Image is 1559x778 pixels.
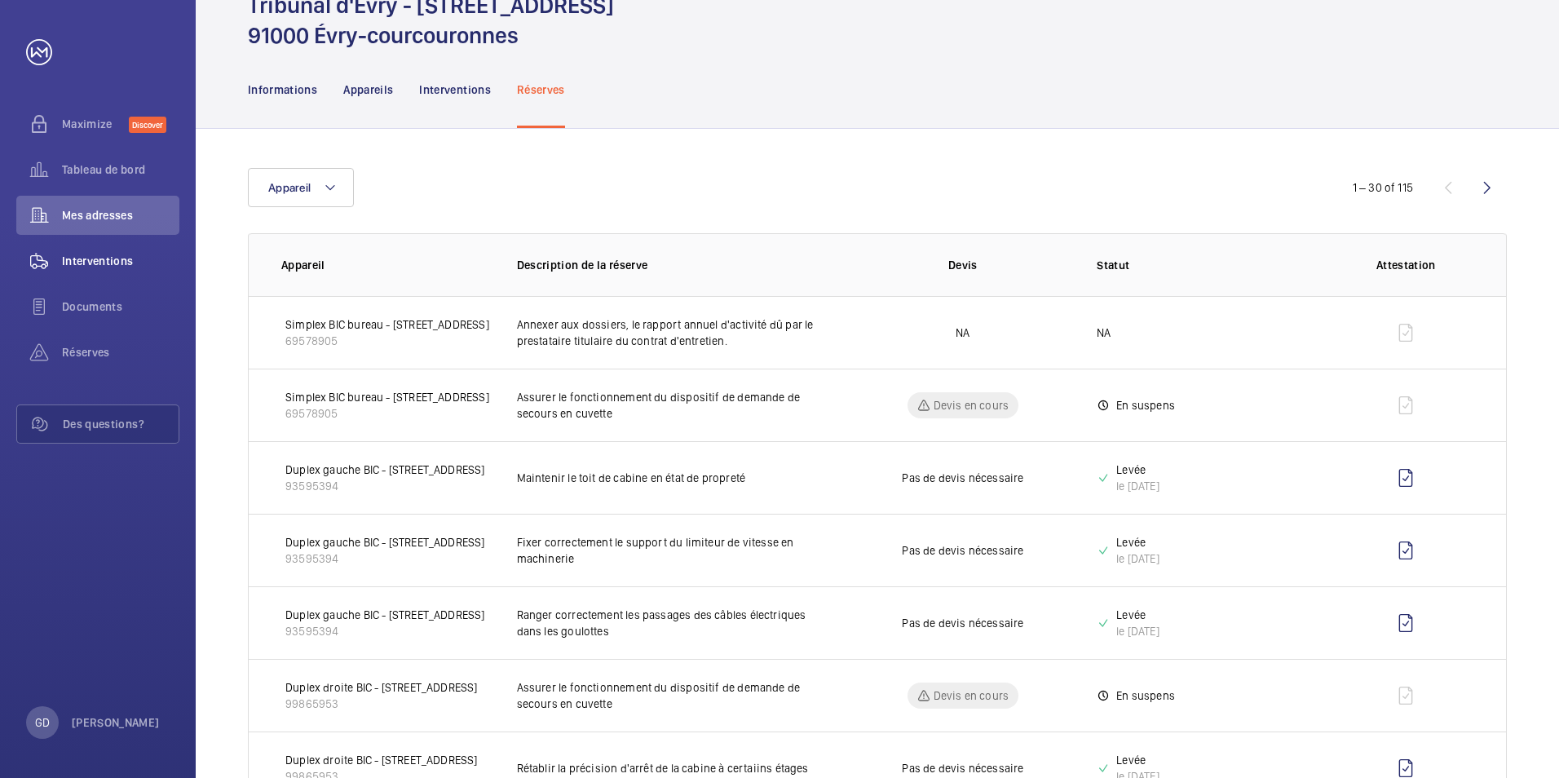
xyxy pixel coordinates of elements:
[63,416,179,432] span: Des questions?
[62,253,179,269] span: Interventions
[62,161,179,178] span: Tableau de bord
[902,615,1023,631] p: Pas de devis nécessaire
[248,82,317,98] p: Informations
[285,550,485,567] p: 93595394
[285,696,478,712] p: 99865953
[285,607,485,623] p: Duplex gauche BIC - [STREET_ADDRESS]
[285,316,489,333] p: Simplex BIC bureau - [STREET_ADDRESS]
[517,316,829,349] p: Annexer aux dossiers, le rapport annuel d'activité dû par le prestataire titulaire du contrat d'e...
[517,607,829,639] p: Ranger correctement les passages des câbles électriques dans les goulottes
[934,687,1009,704] p: Devis en cours
[1097,257,1313,273] p: Statut
[285,534,485,550] p: Duplex gauche BIC - [STREET_ADDRESS]
[517,257,829,273] p: Description de la réserve
[1116,550,1159,567] div: le [DATE]
[248,168,354,207] button: Appareil
[285,679,478,696] p: Duplex droite BIC - [STREET_ADDRESS]
[285,333,489,349] p: 69578905
[902,542,1023,559] p: Pas de devis nécessaire
[956,325,969,341] p: NA
[902,760,1023,776] p: Pas de devis nécessaire
[517,760,829,776] p: Rétablir la précision d'arrêt de la cabine à certaiins étages
[902,470,1023,486] p: Pas de devis nécessaire
[517,389,829,422] p: Assurer le fonctionnement du dispositif de demande de secours en cuvette
[1339,257,1473,273] p: Attestation
[281,257,491,273] p: Appareil
[268,181,311,194] span: Appareil
[285,623,485,639] p: 93595394
[285,462,485,478] p: Duplex gauche BIC - [STREET_ADDRESS]
[1097,325,1111,341] p: NA
[1116,607,1159,623] p: Levée
[62,298,179,315] span: Documents
[1116,478,1159,494] div: le [DATE]
[72,714,160,731] p: [PERSON_NAME]
[1116,623,1159,639] div: le [DATE]
[285,752,478,768] p: Duplex droite BIC - [STREET_ADDRESS]
[948,257,978,273] p: Devis
[934,397,1009,413] p: Devis en cours
[1116,397,1175,413] p: En suspens
[517,534,829,567] p: Fixer correctement le support du limiteur de vitesse en machinerie
[285,389,489,405] p: Simplex BIC bureau - [STREET_ADDRESS]
[1353,179,1413,196] div: 1 – 30 of 115
[62,116,129,132] span: Maximize
[35,714,50,731] p: GD
[285,478,485,494] p: 93595394
[1116,462,1159,478] p: Levée
[517,470,829,486] p: Maintenir le toit de cabine en état de propreté
[62,344,179,360] span: Réserves
[1116,752,1159,768] p: Levée
[1116,534,1159,550] p: Levée
[419,82,491,98] p: Interventions
[129,117,166,133] span: Discover
[517,82,565,98] p: Réserves
[62,207,179,223] span: Mes adresses
[285,405,489,422] p: 69578905
[1116,687,1175,704] p: En suspens
[517,679,829,712] p: Assurer le fonctionnement du dispositif de demande de secours en cuvette
[343,82,393,98] p: Appareils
